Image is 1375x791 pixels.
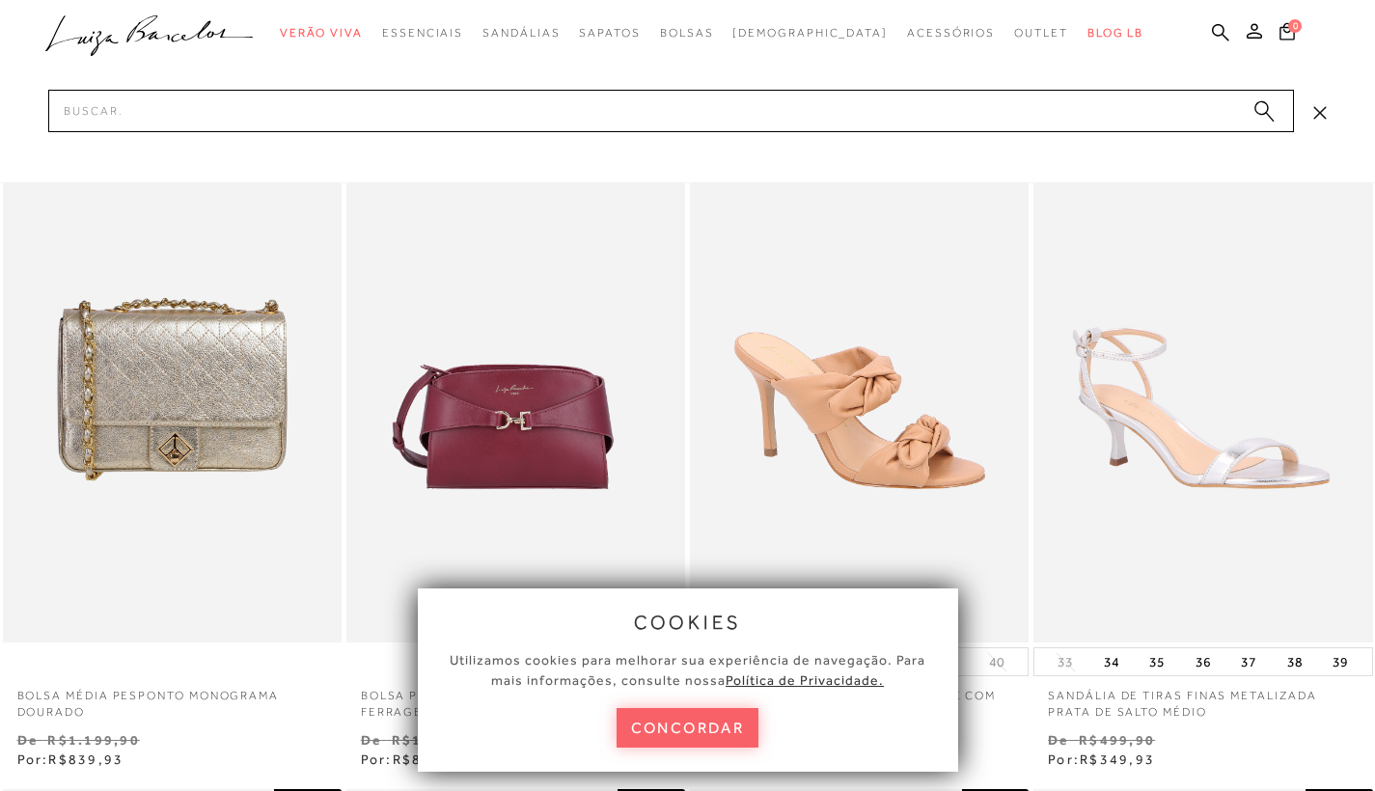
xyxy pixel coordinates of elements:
[1014,15,1068,51] a: categoryNavScreenReaderText
[579,26,640,40] span: Sapatos
[361,751,468,767] span: Por:
[732,26,888,40] span: [DEMOGRAPHIC_DATA]
[1014,26,1068,40] span: Outlet
[47,732,139,748] small: R$1.199,90
[48,751,124,767] span: R$839,93
[726,672,884,688] a: Política de Privacidade.
[1048,732,1068,748] small: De
[907,15,995,51] a: categoryNavScreenReaderText
[617,708,759,748] button: concordar
[5,138,340,641] a: Bolsa média pesponto monograma dourado Bolsa média pesponto monograma dourado
[482,15,560,51] a: categoryNavScreenReaderText
[732,15,888,51] a: noSubCategoriesText
[348,138,683,641] a: BOLSA PEQUENA EM COURO MARSALA COM FERRAGEM EM GANCHO BOLSA PEQUENA EM COURO MARSALA COM FERRAGEM...
[5,138,340,641] img: Bolsa média pesponto monograma dourado
[907,26,995,40] span: Acessórios
[1052,653,1079,671] button: 33
[3,676,342,721] a: Bolsa média pesponto monograma dourado
[1087,15,1143,51] a: BLOG LB
[382,15,463,51] a: categoryNavScreenReaderText
[1235,648,1262,675] button: 37
[660,26,714,40] span: Bolsas
[634,612,742,633] span: cookies
[1035,138,1370,641] img: SANDÁLIA DE TIRAS FINAS METALIZADA PRATA DE SALTO MÉDIO
[280,26,363,40] span: Verão Viva
[983,653,1010,671] button: 40
[692,138,1027,641] a: MULE DE SALTO ALTO EM COURO BEGE COM LAÇOS MULE DE SALTO ALTO EM COURO BEGE COM LAÇOS
[17,732,38,748] small: De
[280,15,363,51] a: categoryNavScreenReaderText
[1327,648,1354,675] button: 39
[450,652,925,688] span: Utilizamos cookies para melhorar sua experiência de navegação. Para mais informações, consulte nossa
[361,732,381,748] small: De
[392,732,483,748] small: R$1.199,90
[48,90,1294,132] input: Buscar.
[1079,732,1155,748] small: R$499,90
[1143,648,1170,675] button: 35
[1033,676,1372,721] a: SANDÁLIA DE TIRAS FINAS METALIZADA PRATA DE SALTO MÉDIO
[1288,19,1302,33] span: 0
[660,15,714,51] a: categoryNavScreenReaderText
[579,15,640,51] a: categoryNavScreenReaderText
[348,138,683,641] img: BOLSA PEQUENA EM COURO MARSALA COM FERRAGEM EM GANCHO
[393,751,468,767] span: R$839,93
[346,676,685,721] a: BOLSA PEQUENA EM COURO MARSALA COM FERRAGEM EM [GEOGRAPHIC_DATA]
[1190,648,1217,675] button: 36
[1281,648,1308,675] button: 38
[1048,751,1155,767] span: Por:
[17,751,124,767] span: Por:
[1087,26,1143,40] span: BLOG LB
[482,26,560,40] span: Sandálias
[1035,138,1370,641] a: SANDÁLIA DE TIRAS FINAS METALIZADA PRATA DE SALTO MÉDIO SANDÁLIA DE TIRAS FINAS METALIZADA PRATA ...
[692,138,1027,641] img: MULE DE SALTO ALTO EM COURO BEGE COM LAÇOS
[1080,751,1155,767] span: R$349,93
[382,26,463,40] span: Essenciais
[1274,21,1301,47] button: 0
[1098,648,1125,675] button: 34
